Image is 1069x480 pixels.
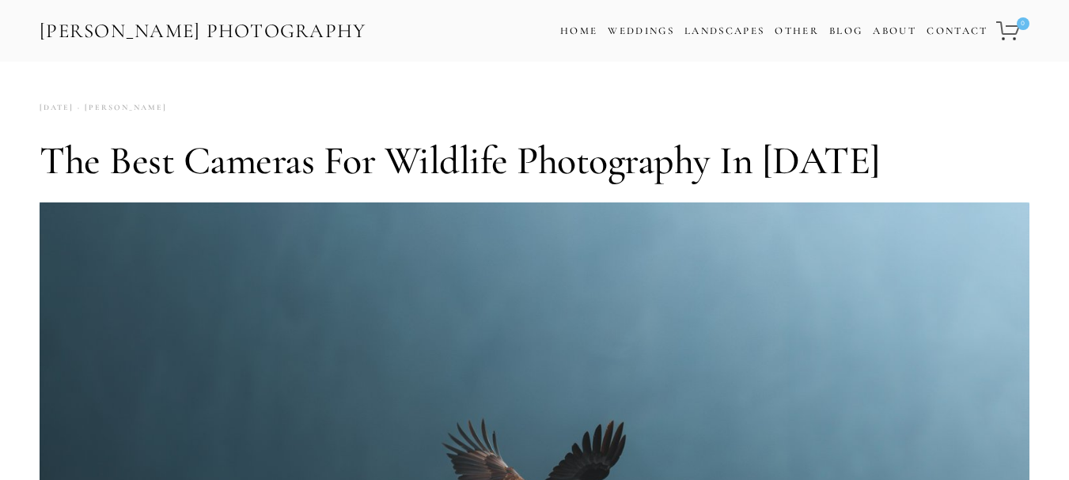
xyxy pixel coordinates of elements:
[684,25,764,37] a: Landscapes
[608,25,674,37] a: Weddings
[994,12,1031,50] a: 0 items in cart
[38,13,368,49] a: [PERSON_NAME] Photography
[40,97,74,119] time: [DATE]
[927,20,987,43] a: Contact
[1017,17,1029,30] span: 0
[829,20,862,43] a: Blog
[873,20,916,43] a: About
[775,25,819,37] a: Other
[560,20,597,43] a: Home
[74,97,167,119] a: [PERSON_NAME]
[40,137,1029,184] h1: The Best Cameras for Wildlife Photography in [DATE]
